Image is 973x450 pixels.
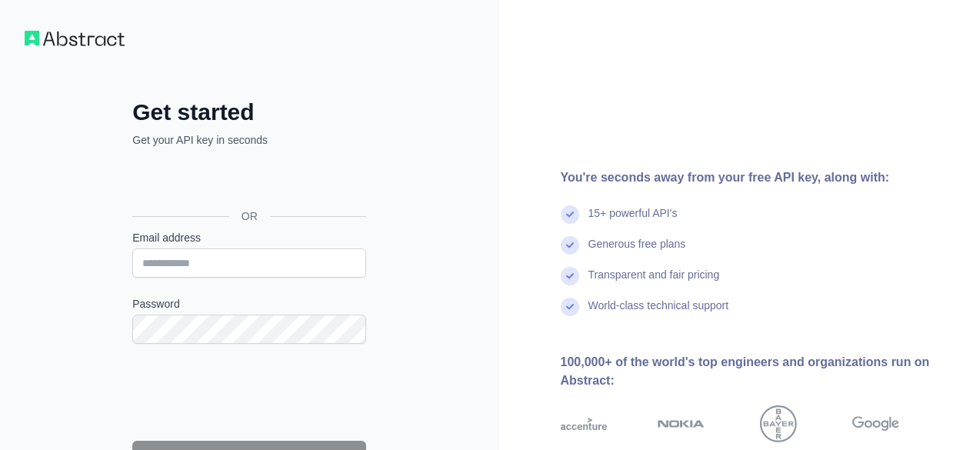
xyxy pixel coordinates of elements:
img: nokia [658,405,705,442]
div: 15+ powerful API's [588,205,678,236]
img: check mark [561,205,579,224]
span: OR [229,208,270,224]
img: bayer [760,405,797,442]
label: Email address [132,230,366,245]
p: Get your API key in seconds [132,132,366,148]
div: Generous free plans [588,236,686,267]
img: google [852,405,899,442]
label: Password [132,296,366,312]
img: Workflow [25,31,125,46]
img: check mark [561,298,579,316]
div: World-class technical support [588,298,729,328]
iframe: ปุ่มลงชื่อเข้าใช้ด้วย Google [125,165,371,198]
img: check mark [561,267,579,285]
iframe: reCAPTCHA [132,362,366,422]
img: check mark [561,236,579,255]
div: 100,000+ of the world's top engineers and organizations run on Abstract: [561,353,949,390]
h2: Get started [132,98,366,126]
div: You're seconds away from your free API key, along with: [561,168,949,187]
img: accenture [561,405,608,442]
div: Transparent and fair pricing [588,267,720,298]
